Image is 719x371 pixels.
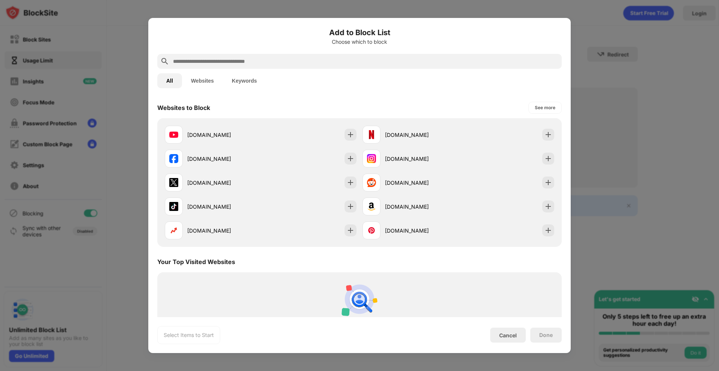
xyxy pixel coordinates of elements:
[157,104,210,111] div: Websites to Block
[187,227,261,234] div: [DOMAIN_NAME]
[367,226,376,235] img: favicons
[169,202,178,211] img: favicons
[187,203,261,211] div: [DOMAIN_NAME]
[169,154,178,163] img: favicons
[187,179,261,187] div: [DOMAIN_NAME]
[499,332,517,338] div: Cancel
[385,203,458,211] div: [DOMAIN_NAME]
[385,131,458,139] div: [DOMAIN_NAME]
[385,155,458,163] div: [DOMAIN_NAME]
[539,332,553,338] div: Done
[187,131,261,139] div: [DOMAIN_NAME]
[164,331,214,339] div: Select Items to Start
[535,104,555,111] div: See more
[182,73,223,88] button: Websites
[169,178,178,187] img: favicons
[157,258,235,266] div: Your Top Visited Websites
[367,202,376,211] img: favicons
[169,130,178,139] img: favicons
[367,130,376,139] img: favicons
[342,281,377,317] img: personal-suggestions.svg
[367,154,376,163] img: favicons
[367,178,376,187] img: favicons
[160,57,169,66] img: search.svg
[223,73,266,88] button: Keywords
[187,155,261,163] div: [DOMAIN_NAME]
[169,226,178,235] img: favicons
[157,73,182,88] button: All
[385,227,458,234] div: [DOMAIN_NAME]
[157,39,562,45] div: Choose which to block
[385,179,458,187] div: [DOMAIN_NAME]
[157,27,562,38] h6: Add to Block List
